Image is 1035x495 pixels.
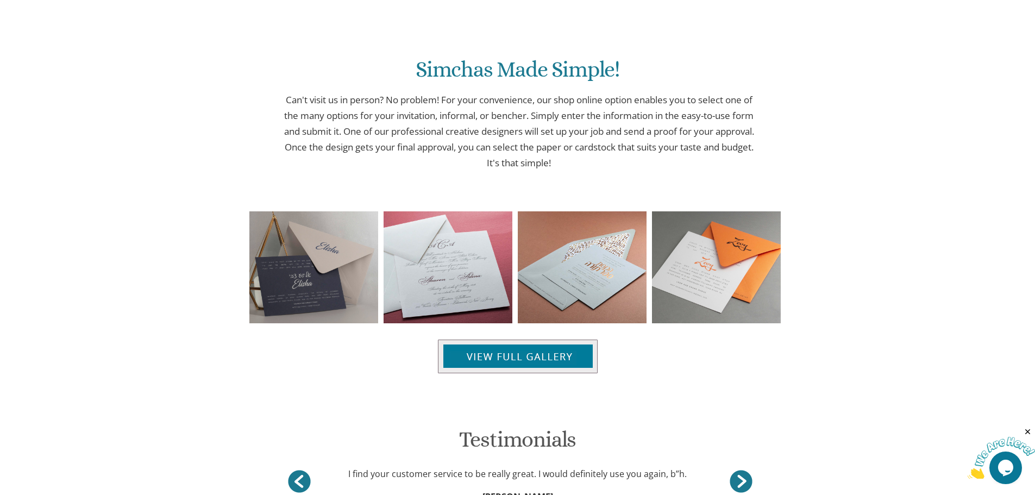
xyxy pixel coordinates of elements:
iframe: chat widget [968,427,1035,479]
h1: Testimonials [280,428,755,460]
a: < [727,468,755,495]
div: I find your customer service to be really great. I would definitely use you again, b”h. [328,465,707,483]
h1: Simchas Made Simple! [277,58,758,90]
a: > [286,468,313,495]
p: Can't visit us in person? No problem! For your convenience, our shop online option enables you to... [280,92,758,171]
